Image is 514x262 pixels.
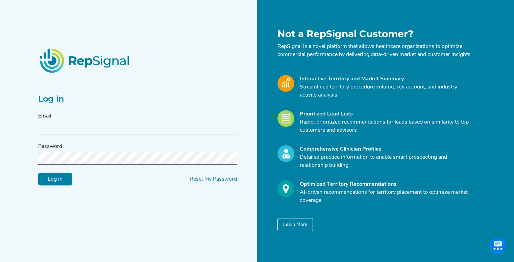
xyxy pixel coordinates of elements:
img: Profile_Icon.739e2aba.svg [277,145,294,162]
div: Interactive Territory and Market Summary [300,75,472,83]
img: Optimize_Icon.261f85db.svg [277,180,294,197]
img: Leads_Icon.28e8c528.svg [277,110,294,127]
p: AI-driven recommendations for territory placement to optimize market coverage [300,188,472,205]
button: Learn More [277,218,313,231]
label: Email [38,112,51,120]
a: Reset My Password [190,177,237,182]
p: Streamlined territory procedure volume, key account, and industry activity analysis [300,83,472,99]
p: Detailed practice information to enable smart prospecting and relationship building [300,153,472,169]
div: Comprehensive Clinician Profiles [300,145,472,153]
label: Password [38,142,62,151]
input: Log in [38,173,72,186]
h2: Log in [38,94,237,104]
img: Market_Icon.a700a4ad.svg [277,75,294,92]
p: Rapid, prioritized recommendations for leads based on similarity to top customers and advisors [300,118,472,134]
h1: Not a RepSignal Customer? [277,28,472,40]
img: RepSignalLogo.20539ed3.png [31,40,139,81]
p: RepSignal is a novel platform that allows healthcare organizations to optimize commercial perform... [277,43,472,59]
div: Prioritized Lead Lists [300,110,472,118]
div: Optimized Territory Recommendations [300,180,472,188]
